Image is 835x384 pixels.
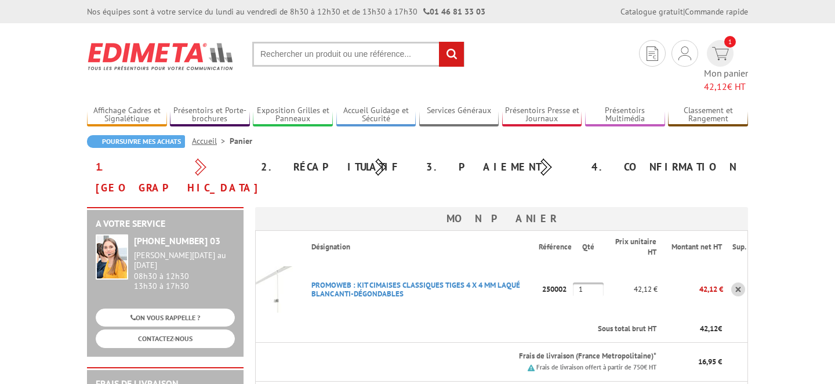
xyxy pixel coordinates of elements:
[704,81,727,92] span: 42,12
[96,219,235,229] h2: A votre service
[87,6,485,17] div: Nos équipes sont à votre service du lundi au vendredi de 8h30 à 12h30 et de 13h30 à 17h30
[685,6,748,17] a: Commande rapide
[704,80,748,93] span: € HT
[134,235,220,247] strong: [PHONE_NUMBER] 03
[302,316,658,343] th: Sous total brut HT
[620,6,748,17] div: |
[256,266,302,313] img: PROMOWEB : KIT CIMAISES CLASSIQUES TIGES 4 X 4 MM LAQUé BLANC ANTI-DéGONDABLES
[336,106,416,125] a: Accueil Guidage et Sécurité
[604,279,658,299] p: 42,12 €
[704,67,748,93] span: Mon panier
[311,351,656,362] p: Frais de livraison (France Metropolitaine)*
[252,157,418,177] div: 2. Récapitulatif
[678,46,691,60] img: devis rapide
[96,329,235,347] a: CONTACTEZ-NOUS
[192,136,230,146] a: Accueil
[255,207,748,230] h3: Mon panier
[712,47,729,60] img: devis rapide
[252,42,464,67] input: Rechercher un produit ou une référence...
[539,242,572,253] p: Référence
[96,309,235,327] a: ON VOUS RAPPELLE ?
[698,357,722,367] span: 16,95 €
[723,230,748,263] th: Sup.
[573,230,604,263] th: Qté
[667,324,722,335] p: €
[253,106,333,125] a: Exposition Grilles et Panneaux
[87,157,252,198] div: 1. [GEOGRAPHIC_DATA]
[667,242,722,253] p: Montant net HT
[724,36,736,48] span: 1
[134,251,235,270] div: [PERSON_NAME][DATE] au [DATE]
[658,279,723,299] p: 42,12 €
[302,230,539,263] th: Désignation
[583,157,748,177] div: 4. Confirmation
[613,237,656,258] p: Prix unitaire HT
[419,106,499,125] a: Services Généraux
[418,157,583,177] div: 3. Paiement
[700,324,718,334] span: 42,12
[423,6,485,17] strong: 01 46 81 33 03
[539,279,573,299] p: 250002
[311,280,520,299] a: PROMOWEB : KIT CIMAISES CLASSIQUES TIGES 4 X 4 MM LAQUé BLANC ANTI-DéGONDABLES
[536,363,656,371] small: Frais de livraison offert à partir de 750€ HT
[620,6,683,17] a: Catalogue gratuit
[87,135,185,148] a: Poursuivre mes achats
[585,106,665,125] a: Présentoirs Multimédia
[647,46,658,61] img: devis rapide
[134,251,235,291] div: 08h30 à 12h30 13h30 à 17h30
[87,35,235,78] img: Edimeta
[704,40,748,93] a: devis rapide 1 Mon panier 42,12€ HT
[439,42,464,67] input: rechercher
[230,135,252,147] li: Panier
[502,106,582,125] a: Présentoirs Presse et Journaux
[87,106,167,125] a: Affichage Cadres et Signalétique
[528,364,535,371] img: picto.png
[170,106,250,125] a: Présentoirs et Porte-brochures
[668,106,748,125] a: Classement et Rangement
[96,234,128,280] img: widget-service.jpg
